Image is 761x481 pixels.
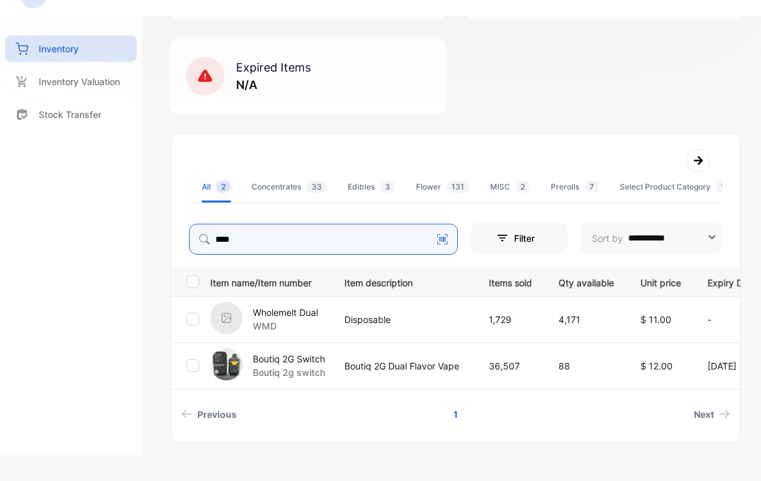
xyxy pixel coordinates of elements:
[253,306,318,319] p: Wholemelt Dual
[344,273,462,290] p: Item description
[580,222,722,253] button: Sort by
[39,75,120,88] p: Inventory Valuation
[202,181,231,193] div: All
[253,352,325,366] p: Boutiq 2G Switch
[5,101,137,128] a: Stock Transfer
[39,42,79,55] p: Inventory
[446,181,469,193] span: 131
[640,360,673,371] span: $ 12.00
[489,273,532,290] p: Items sold
[197,407,237,421] span: Previous
[10,5,49,44] button: Open LiveChat chat widget
[344,359,462,373] p: Boutiq 2G Dual Flavor Vape
[515,181,530,193] span: 2
[210,348,242,380] img: item
[171,402,740,426] ul: Pagination
[210,273,328,290] p: Item name/Item number
[236,61,311,74] span: Expired Items
[344,313,462,326] p: Disposable
[416,181,469,193] div: Flower
[253,319,318,333] p: WMD
[380,181,395,193] span: 3
[489,313,532,326] p: 1,729
[438,402,473,426] a: Page 1 is your current page
[707,313,756,326] p: -
[689,402,735,426] a: Next page
[5,35,137,62] a: Inventory
[558,313,614,326] p: 4,171
[306,181,327,193] span: 33
[694,407,714,421] span: Next
[592,231,623,245] p: Sort by
[236,76,311,93] p: N/A
[216,181,231,193] span: 2
[5,68,137,95] a: Inventory Valuation
[489,359,532,373] p: 36,507
[620,181,740,193] div: Select Product Category
[558,273,614,290] p: Qty available
[210,302,242,334] img: item
[584,181,599,193] span: 7
[707,273,756,290] p: Expiry Date
[490,181,530,193] div: MISC
[39,108,101,121] p: Stock Transfer
[716,181,740,193] span: 104
[707,359,756,373] p: [DATE]
[640,314,671,325] span: $ 11.00
[253,366,325,379] p: Boutiq 2g switch
[252,181,327,193] div: Concentrates
[558,359,614,373] p: 88
[348,181,395,193] div: Edibles
[551,181,599,193] div: Prerolls
[176,402,242,426] a: Previous page
[640,273,681,290] p: Unit price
